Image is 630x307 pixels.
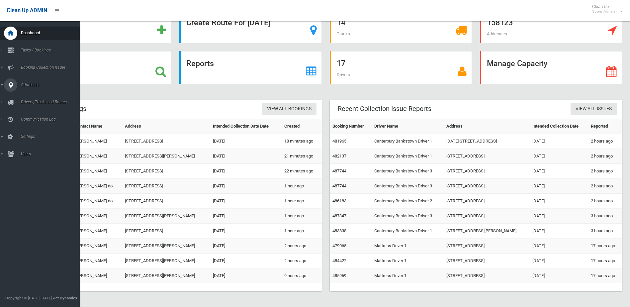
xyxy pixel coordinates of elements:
[372,268,444,283] td: Mattress Driver 1
[444,209,530,224] td: [STREET_ADDRESS]
[330,119,372,134] th: Booking Number
[19,82,85,87] span: Addresses
[282,268,321,283] td: 9 hours ago
[282,179,321,194] td: 1 hour ago
[282,164,321,179] td: 22 minutes ago
[29,10,171,43] a: Add Booking
[122,179,210,194] td: [STREET_ADDRESS]
[588,224,622,239] td: 3 hours ago
[19,31,85,35] span: Dashboard
[19,100,85,104] span: Drivers, Trucks and Routes
[589,4,622,14] span: Clean Up
[72,224,123,239] td: [PERSON_NAME]
[530,268,588,283] td: [DATE]
[444,164,530,179] td: [STREET_ADDRESS]
[530,254,588,268] td: [DATE]
[530,224,588,239] td: [DATE]
[588,254,622,268] td: 17 hours ago
[210,194,282,209] td: [DATE]
[282,224,321,239] td: 1 hour ago
[122,119,210,134] th: Address
[282,194,321,209] td: 1 hour ago
[444,224,530,239] td: [STREET_ADDRESS][PERSON_NAME]
[372,134,444,149] td: Canterbury Bankstown Driver 1
[372,224,444,239] td: Canterbury Bankstown Driver 1
[337,18,345,27] strong: 14
[72,164,123,179] td: [PERSON_NAME]
[588,194,622,209] td: 2 hours ago
[530,149,588,164] td: [DATE]
[530,239,588,254] td: [DATE]
[210,254,282,268] td: [DATE]
[588,149,622,164] td: 2 hours ago
[588,268,622,283] td: 17 hours ago
[19,117,85,122] span: Communication Log
[530,164,588,179] td: [DATE]
[29,51,171,84] a: Search
[588,239,622,254] td: 17 hours ago
[480,10,622,43] a: 158123 Addresses
[72,119,123,134] th: Contact Name
[122,224,210,239] td: [STREET_ADDRESS]
[337,31,350,36] span: Trucks
[186,59,214,68] strong: Reports
[337,59,345,68] strong: 17
[332,228,346,233] a: 483838
[332,198,346,203] a: 486183
[210,119,282,134] th: Intended Collection Date Date
[282,239,321,254] td: 2 hours ago
[330,51,472,84] a: 17 Drivers
[372,119,444,134] th: Driver Name
[282,209,321,224] td: 1 hour ago
[372,209,444,224] td: Canterbury Bankstown Driver 3
[72,179,123,194] td: [PERSON_NAME] do
[332,243,346,248] a: 479065
[72,209,123,224] td: [PERSON_NAME]
[282,134,321,149] td: 18 minutes ago
[372,239,444,254] td: Mattress Driver 1
[19,65,85,70] span: Booking Collection Issues
[19,134,85,139] span: Settings
[122,134,210,149] td: [STREET_ADDRESS]
[186,18,270,27] strong: Create Route For [DATE]
[444,239,530,254] td: [STREET_ADDRESS]
[332,273,346,278] a: 485969
[72,268,123,283] td: [PERSON_NAME]
[5,296,52,300] span: Copyright © [DATE]-[DATE]
[210,164,282,179] td: [DATE]
[588,164,622,179] td: 2 hours ago
[282,149,321,164] td: 21 minutes ago
[487,31,507,36] span: Addresses
[571,103,617,115] a: View All Issues
[444,194,530,209] td: [STREET_ADDRESS]
[330,102,439,115] header: Recent Collection Issue Reports
[332,168,346,173] a: 487744
[332,258,346,263] a: 484422
[210,179,282,194] td: [DATE]
[122,239,210,254] td: [STREET_ADDRESS][PERSON_NAME]
[444,268,530,283] td: [STREET_ADDRESS]
[72,134,123,149] td: [PERSON_NAME]
[372,179,444,194] td: Canterbury Bankstown Driver 3
[210,209,282,224] td: [DATE]
[72,239,123,254] td: [PERSON_NAME]
[72,254,123,268] td: [PERSON_NAME]
[210,149,282,164] td: [DATE]
[210,268,282,283] td: [DATE]
[588,209,622,224] td: 3 hours ago
[332,139,346,144] a: 481965
[122,209,210,224] td: [STREET_ADDRESS][PERSON_NAME]
[282,254,321,268] td: 2 hours ago
[588,179,622,194] td: 2 hours ago
[332,213,346,218] a: 487347
[179,51,321,84] a: Reports
[210,134,282,149] td: [DATE]
[592,9,615,14] small: Super Admin
[444,254,530,268] td: [STREET_ADDRESS]
[72,149,123,164] td: [PERSON_NAME]
[588,134,622,149] td: 2 hours ago
[444,119,530,134] th: Address
[588,119,622,134] th: Reported
[530,119,588,134] th: Intended Collection Date
[530,179,588,194] td: [DATE]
